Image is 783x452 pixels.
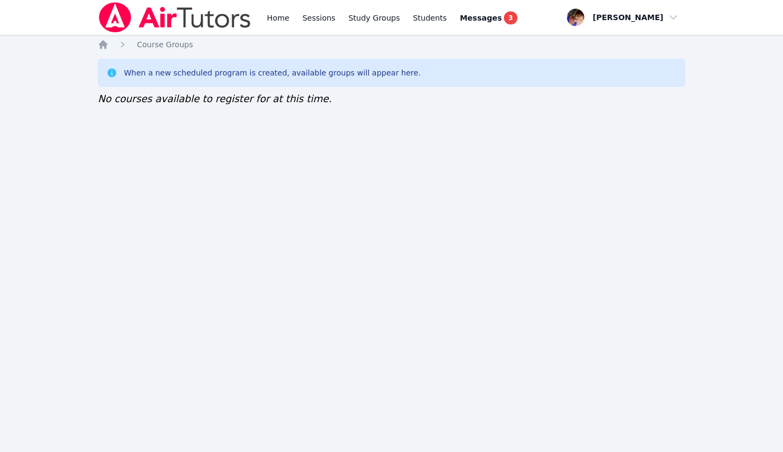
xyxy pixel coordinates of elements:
img: Air Tutors [98,2,251,33]
nav: Breadcrumb [98,39,685,50]
span: No courses available to register for at this time. [98,93,332,104]
a: Course Groups [137,39,193,50]
div: When a new scheduled program is created, available groups will appear here. [124,67,421,78]
span: Messages [460,12,502,23]
span: Course Groups [137,40,193,49]
span: 3 [504,11,517,24]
